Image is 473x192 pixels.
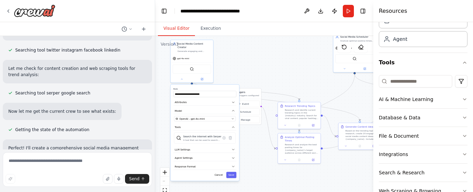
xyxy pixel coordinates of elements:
p: No triggers configured [236,94,259,97]
button: No output available [292,123,306,127]
button: Upload files [103,174,113,184]
div: AI & Machine Learning [379,96,433,103]
button: OpenAI - gpt-4o-mini [174,116,236,121]
span: Searching tool twitter instagram facebook linkedin [15,47,121,53]
button: Open in side panel [368,144,380,148]
div: Database & Data [379,114,420,121]
button: No output available [352,144,367,148]
div: Version 1 [161,42,179,47]
g: Edge from 28fde6c2-e15a-454c-bd39-c08b95dfb3b5 to 6dd1a5eb-cf58-423d-acbf-80d9bf99608d [190,81,301,100]
div: TriggersNo triggers configuredEventScheduleManage [226,88,261,125]
button: Agent Settings [173,155,237,162]
button: Delete tool [227,135,233,141]
div: Based on the trending topics research, create 20 engaging social media content ideas for {company... [346,129,379,140]
button: Database & Data [379,109,467,127]
div: A tool that can be used to search the internet with a search_query. Supports different search typ... [183,139,221,141]
button: Hide left sidebar [159,6,169,16]
button: Improve this prompt [6,174,15,184]
button: Visual Editor [158,21,195,36]
img: Logo [14,4,55,17]
button: Save [226,172,236,178]
div: Analyze Optimal Posting Times [285,136,319,143]
span: Getting the state of the automation [15,127,89,132]
div: Social Media SchedulerAnalyze optimal posting times based on audience engagement patterns and cre... [333,33,376,73]
button: Configure tool [221,135,227,141]
button: Tools [173,124,237,131]
button: Send [125,174,149,184]
button: zoom in [160,168,169,177]
button: Attributes [173,99,237,106]
button: Response Format [173,163,237,170]
button: LLM Settings [173,146,237,153]
g: Edge from 1652911e-c897-4e94-b3d9-a5cbab612f71 to 2db21e88-8466-402a-a21c-a3c9150546a7 [323,114,397,150]
span: LLM Settings [175,148,190,151]
div: Integrations [379,151,408,158]
button: Tools [379,53,467,72]
button: Schedule [227,109,260,115]
button: Switch to previous chat [119,25,135,33]
button: Open in side panel [192,77,212,81]
div: Research and analyze the best posting times for {company_name}'s target audience across different... [285,143,319,154]
p: Let me check for content creation and web scraping tools for trend analysis: [8,65,146,78]
div: Social Media Content Creator [178,42,211,49]
button: Event [227,101,260,107]
span: gpt-4o-mini [177,57,189,60]
p: Now let me get the current crew to see what exists: [8,108,116,115]
button: No output available [292,158,306,162]
div: Research Trending TopicsResearch and identify current trending topics in the {industry} industry.... [278,102,321,129]
g: Edge from 6dd1a5eb-cf58-423d-acbf-80d9bf99608d to a2e34fb4-ca59-4352-a607-39f3fd633d3e [323,114,336,138]
span: Send [129,176,140,182]
div: Generate engaging and creative content ideas based on trending topics in the {industry} industry.... [178,50,211,53]
div: Analyze Optimal Posting TimesResearch and analyze the best posting times for {company_name}'s tar... [278,133,321,164]
span: Schedule [240,110,251,113]
button: Search & Research [379,164,467,182]
div: Search & Research [379,169,425,176]
g: Edge from 28fde6c2-e15a-454c-bd39-c08b95dfb3b5 to a2e34fb4-ca59-4352-a607-39f3fd633d3e [190,81,362,121]
button: AI & Machine Learning [379,90,467,108]
div: Research Trending Topics [285,104,315,108]
h4: Resources [379,7,407,15]
div: File & Document [379,132,419,139]
g: Edge from 9bf96f31-0f0c-4514-b088-ee3f2dd9281a to 2db21e88-8466-402a-a21c-a3c9150546a7 [353,74,422,100]
span: Agent Settings [175,156,193,160]
p: Perfect! I'll create a comprehensive social media management crew. Let me start by creating the a... [8,145,146,157]
span: Model [175,109,182,112]
div: Research and identify current trending topics in the {industry} industry. Search for viral conten... [285,109,319,120]
nav: breadcrumb [180,8,258,15]
h3: Triggers [236,91,259,94]
button: File & Document [379,127,467,145]
button: Open in side panel [307,123,319,127]
button: Manage [227,117,260,123]
span: OpenAI - gpt-4o-mini [179,117,205,120]
button: Open in side panel [307,158,319,162]
button: Model [173,108,237,114]
span: Tools [175,126,181,129]
button: Execution [195,21,226,36]
label: Role [173,88,237,90]
span: Attributes [175,101,187,104]
button: Hide right sidebar [358,6,368,16]
img: SerperDevTool [190,67,194,71]
div: Analyze optimal posting times based on audience engagement patterns and create a strategic postin... [340,39,374,42]
div: Generate Content IdeasBased on the trending topics research, create 20 engaging social media cont... [338,123,382,150]
button: Click to speak your automation idea [114,174,124,184]
g: Edge from triggers to 1652911e-c897-4e94-b3d9-a5cbab612f71 [261,105,276,150]
button: Start a new chat [138,25,149,33]
div: Generate Content Ideas [346,125,375,129]
span: Searching tool serper google search [15,90,90,96]
g: Edge from 9bf96f31-0f0c-4514-b088-ee3f2dd9281a to 1652911e-c897-4e94-b3d9-a5cbab612f71 [297,74,356,131]
img: SerperDevTool [352,57,357,61]
div: Social Media Scheduler [340,35,374,39]
span: Response Format [175,165,196,168]
span: Event [242,102,249,106]
div: Search the internet with Serper [183,135,221,138]
span: Manage [241,118,250,121]
div: Crew [379,10,467,53]
img: SerperDevTool [176,136,181,140]
button: Cancel [213,172,225,178]
div: Agent [393,36,407,43]
div: Social Media Content CreatorGenerate engaging and creative content ideas based on trending topics... [170,40,214,83]
button: Open in side panel [355,67,375,71]
button: Integrations [379,145,467,163]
